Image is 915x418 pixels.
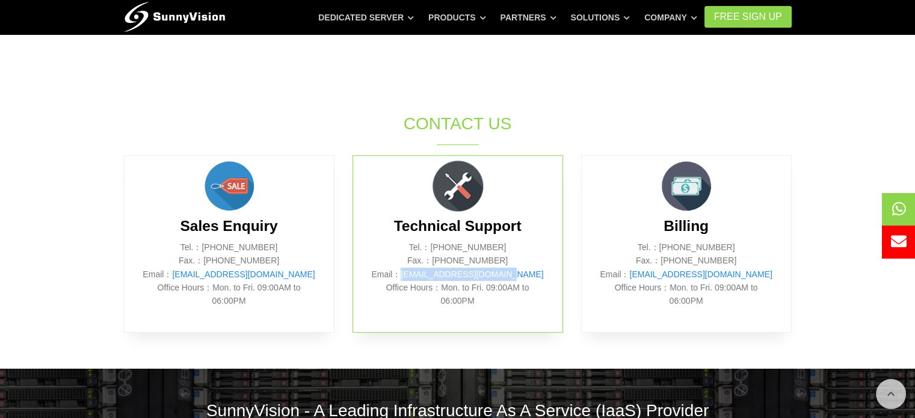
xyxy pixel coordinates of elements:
[644,7,697,28] a: Company
[656,156,716,216] img: money.png
[143,241,316,308] p: Tel.：[PHONE_NUMBER] Fax.：[PHONE_NUMBER] Email： Office Hours：Mon. to Fri. 09:00AM to 06:00PM
[394,218,522,234] b: Technical Support
[401,269,543,279] a: [EMAIL_ADDRESS][DOMAIN_NAME]
[600,241,773,308] p: Tel.：[PHONE_NUMBER] Fax.：[PHONE_NUMBER] Email： Office Hours：Mon. to Fri. 09:00AM to 06:00PM
[180,218,277,234] b: Sales Enquiry
[318,7,414,28] a: Dedicated Server
[428,7,486,28] a: Products
[172,269,315,279] a: [EMAIL_ADDRESS][DOMAIN_NAME]
[199,156,259,216] img: sales.png
[704,6,792,28] a: FREE Sign Up
[501,7,556,28] a: Partners
[570,7,630,28] a: Solutions
[428,156,488,216] img: flat-repair-tools.png
[664,218,709,234] b: Billing
[257,112,658,135] h1: Contact Us
[371,241,544,308] p: Tel.：[PHONE_NUMBER] Fax.：[PHONE_NUMBER] Email： Office Hours：Mon. to Fri. 09:00AM to 06:00PM
[629,269,772,279] a: [EMAIL_ADDRESS][DOMAIN_NAME]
